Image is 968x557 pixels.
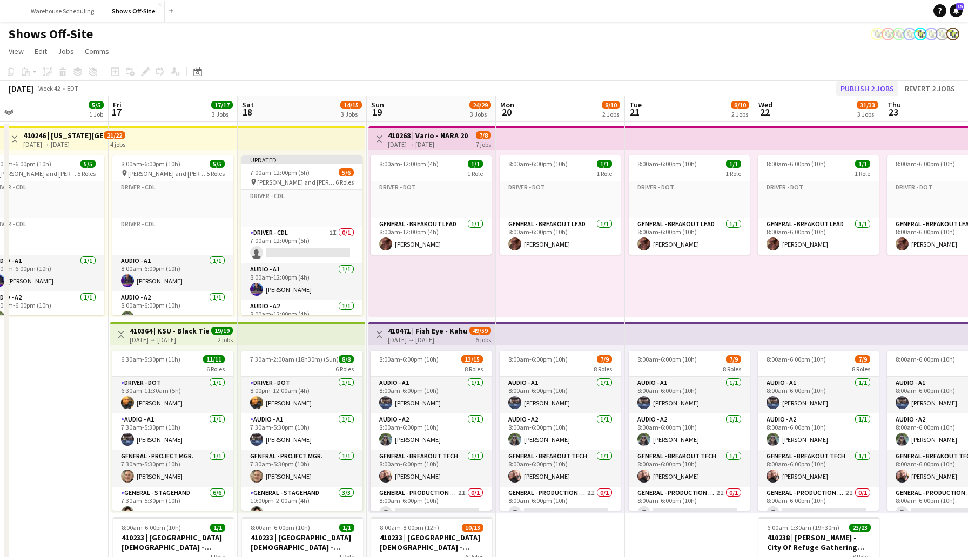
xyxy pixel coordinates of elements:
[112,155,233,315] div: 8:00am-6:00pm (10h)5/5 [PERSON_NAME] and [PERSON_NAME] Convocation Center5 RolesDriver - CDLDrive...
[121,160,180,168] span: 8:00am-6:00pm (10h)
[371,351,492,511] app-job-card: 8:00am-6:00pm (10h)13/158 RolesAudio - A11/18:00am-6:00pm (10h)[PERSON_NAME]Audio - A21/18:00am-6...
[9,83,33,94] div: [DATE]
[725,169,741,178] span: 1 Role
[914,28,927,40] app-user-avatar: Labor Coordinator
[726,355,741,363] span: 7/9
[476,131,491,139] span: 7/8
[130,336,210,344] div: [DATE] → [DATE]
[379,355,439,363] span: 8:00am-6:00pm (10h)
[371,155,492,255] app-job-card: 8:00am-12:00pm (4h)1/11 RoleDriver - DOTGeneral - Breakout Lead1/18:00am-12:00pm (4h)[PERSON_NAME]
[212,110,232,118] div: 3 Jobs
[339,524,354,532] span: 1/1
[629,450,750,487] app-card-role: General - Breakout Tech1/18:00am-6:00pm (10h)[PERSON_NAME]
[731,110,749,118] div: 2 Jobs
[629,377,750,413] app-card-role: Audio - A11/18:00am-6:00pm (10h)[PERSON_NAME]
[112,255,233,291] app-card-role: Audio - A11/18:00am-6:00pm (10h)[PERSON_NAME]
[468,160,483,168] span: 1/1
[767,524,849,532] span: 6:00am-1:30am (19h30m) (Thu)
[122,524,181,532] span: 8:00am-6:00pm (10h)
[903,28,916,40] app-user-avatar: Labor Coordinator
[35,46,47,56] span: Edit
[629,155,750,255] app-job-card: 8:00am-6:00pm (10h)1/11 RoleDriver - DOTGeneral - Breakout Lead1/18:00am-6:00pm (10h)[PERSON_NAME]
[113,100,122,110] span: Fri
[855,355,870,363] span: 7/9
[767,160,826,168] span: 8:00am-6:00pm (10h)
[946,28,959,40] app-user-avatar: Labor Coordinator
[111,106,122,118] span: 17
[104,131,125,139] span: 21/22
[936,28,949,40] app-user-avatar: Labor Coordinator
[855,160,870,168] span: 1/1
[500,181,621,218] app-card-role-placeholder: Driver - DOT
[4,44,28,58] a: View
[500,155,621,255] app-job-card: 8:00am-6:00pm (10h)1/11 RoleDriver - DOTGeneral - Breakout Lead1/18:00am-6:00pm (10h)[PERSON_NAME]
[758,487,879,524] app-card-role: General - Production Mgr.2I0/18:00am-6:00pm (10h)
[371,450,492,487] app-card-role: General - Breakout Tech1/18:00am-6:00pm (10h)[PERSON_NAME]
[462,524,483,532] span: 10/13
[341,110,361,118] div: 3 Jobs
[103,1,165,22] button: Shows Off-Site
[758,450,879,487] app-card-role: General - Breakout Tech1/18:00am-6:00pm (10h)[PERSON_NAME]
[594,365,612,373] span: 8 Roles
[371,181,492,218] app-card-role-placeholder: Driver - DOT
[602,101,620,109] span: 8/10
[950,4,963,17] a: 15
[629,351,750,511] app-job-card: 8:00am-6:00pm (10h)7/98 RolesAudio - A11/18:00am-6:00pm (10h)[PERSON_NAME]Audio - A21/18:00am-6:0...
[340,101,362,109] span: 14/15
[121,355,180,363] span: 6:30am-5:30pm (11h)
[900,81,959,96] button: Revert 2 jobs
[925,28,938,40] app-user-avatar: Labor Coordinator
[500,218,621,255] app-card-role: General - Breakout Lead1/18:00am-6:00pm (10h)[PERSON_NAME]
[726,160,741,168] span: 1/1
[210,524,225,532] span: 1/1
[53,44,78,58] a: Jobs
[113,533,234,552] h3: 410233 | [GEOGRAPHIC_DATA][DEMOGRAPHIC_DATA] - Frequency Camp FFA 2025
[629,413,750,450] app-card-role: Audio - A21/18:00am-6:00pm (10h)[PERSON_NAME]
[602,110,620,118] div: 2 Jobs
[628,106,642,118] span: 21
[758,181,879,218] app-card-role-placeholder: Driver - DOT
[58,46,74,56] span: Jobs
[112,351,233,511] app-job-card: 6:30am-5:30pm (11h)11/116 RolesDriver - DOT1/16:30am-11:30am (5h)[PERSON_NAME]Audio - A11/17:30am...
[500,351,621,511] app-job-card: 8:00am-6:00pm (10h)7/98 RolesAudio - A11/18:00am-6:00pm (10h)[PERSON_NAME]Audio - A21/18:00am-6:0...
[30,44,51,58] a: Edit
[112,377,233,413] app-card-role: Driver - DOT1/16:30am-11:30am (5h)[PERSON_NAME]
[882,28,895,40] app-user-avatar: Labor Coordinator
[758,351,879,511] div: 8:00am-6:00pm (10h)7/98 RolesAudio - A11/18:00am-6:00pm (10h)[PERSON_NAME]Audio - A21/18:00am-6:0...
[112,181,233,218] app-card-role-placeholder: Driver - CDL
[211,101,233,109] span: 17/17
[241,413,362,450] app-card-role: Audio - A11/17:30am-5:30pm (10h)[PERSON_NAME]
[388,140,468,148] div: [DATE] → [DATE]
[77,169,96,178] span: 5 Roles
[369,106,384,118] span: 19
[335,178,354,186] span: 6 Roles
[36,84,63,92] span: Week 42
[892,28,905,40] app-user-avatar: Labor Coordinator
[731,101,749,109] span: 8/10
[629,100,642,110] span: Tue
[112,218,233,255] app-card-role-placeholder: Driver - CDL
[241,227,362,263] app-card-role: Driver - CDL1I0/17:00am-12:00pm (5h)
[371,413,492,450] app-card-role: Audio - A21/18:00am-6:00pm (10h)[PERSON_NAME]
[629,218,750,255] app-card-role: General - Breakout Lead1/18:00am-6:00pm (10h)[PERSON_NAME]
[241,155,362,164] div: Updated
[629,181,750,218] app-card-role-placeholder: Driver - DOT
[888,100,901,110] span: Thu
[23,140,104,148] div: [DATE] → [DATE]
[758,377,879,413] app-card-role: Audio - A11/18:00am-6:00pm (10h)[PERSON_NAME]
[637,355,697,363] span: 8:00am-6:00pm (10h)
[250,168,310,176] span: 7:00am-12:00pm (5h)
[211,327,233,335] span: 19/19
[241,351,362,511] div: 7:30am-2:00am (18h30m) (Sun)8/86 RolesDriver - DOT1/18:00pm-12:00am (4h)[PERSON_NAME]Audio - A11/...
[112,450,233,487] app-card-role: General - Project Mgr.1/17:30am-5:30pm (10h)[PERSON_NAME]
[206,365,225,373] span: 6 Roles
[241,155,362,315] div: Updated7:00am-12:00pm (5h)5/6 [PERSON_NAME] and [PERSON_NAME] Convocation Center6 RolesDriver - C...
[339,168,354,176] span: 5/6
[241,377,362,413] app-card-role: Driver - DOT1/18:00pm-12:00am (4h)[PERSON_NAME]
[128,169,206,178] span: [PERSON_NAME] and [PERSON_NAME] Convocation Center
[500,100,514,110] span: Mon
[85,46,109,56] span: Comms
[241,263,362,300] app-card-role: Audio - A11/18:00am-12:00pm (4h)[PERSON_NAME]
